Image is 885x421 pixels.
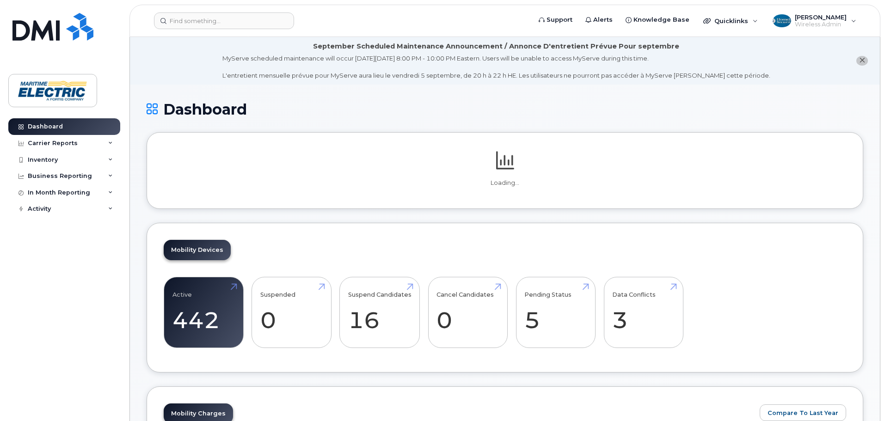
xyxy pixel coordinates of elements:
button: Compare To Last Year [760,404,846,421]
h1: Dashboard [147,101,863,117]
a: Pending Status 5 [524,282,587,343]
a: Suspend Candidates 16 [348,282,412,343]
a: Active 442 [172,282,235,343]
button: close notification [856,56,868,66]
a: Mobility Devices [164,240,231,260]
a: Data Conflicts 3 [612,282,675,343]
a: Suspended 0 [260,282,323,343]
p: Loading... [164,179,846,187]
span: Compare To Last Year [768,409,838,417]
a: Cancel Candidates 0 [436,282,499,343]
div: MyServe scheduled maintenance will occur [DATE][DATE] 8:00 PM - 10:00 PM Eastern. Users will be u... [222,54,770,80]
div: September Scheduled Maintenance Announcement / Annonce D'entretient Prévue Pour septembre [313,42,679,51]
